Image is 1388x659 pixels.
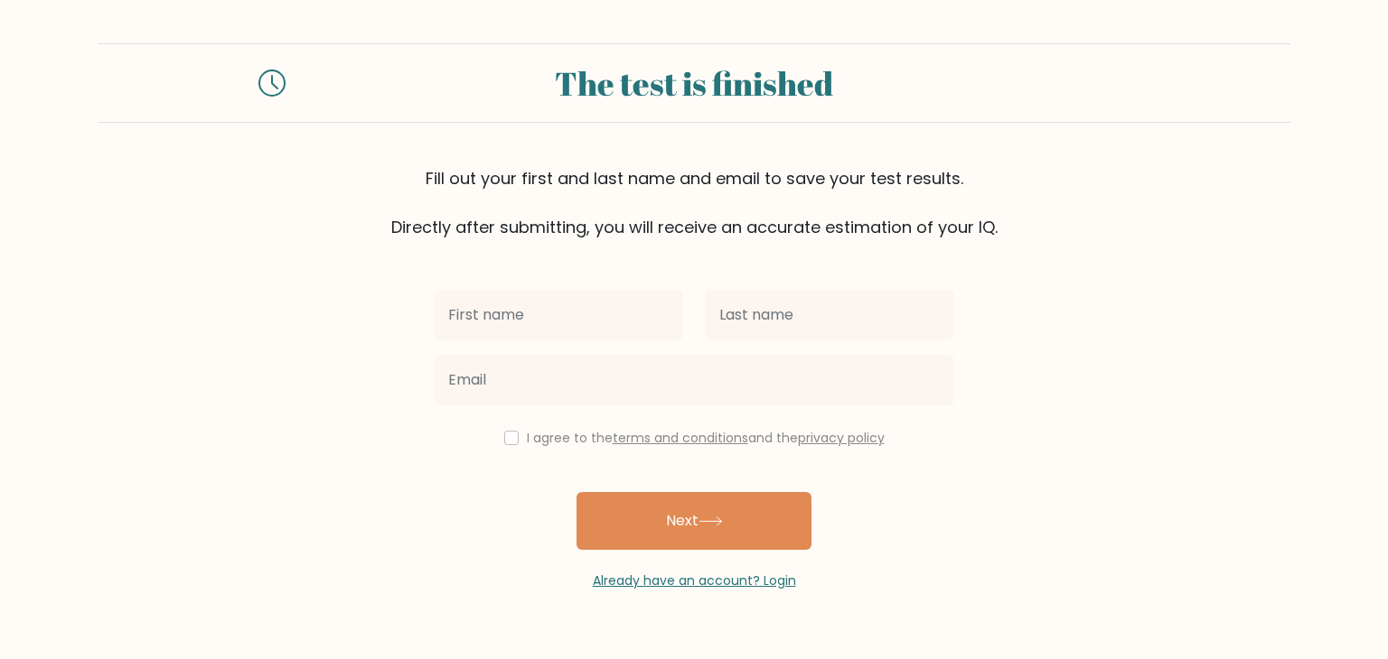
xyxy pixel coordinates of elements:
[98,166,1290,239] div: Fill out your first and last name and email to save your test results. Directly after submitting,...
[593,571,796,589] a: Already have an account? Login
[527,429,885,447] label: I agree to the and the
[798,429,885,447] a: privacy policy
[577,492,811,550] button: Next
[434,355,954,405] input: Email
[434,290,683,340] input: First name
[613,429,748,447] a: terms and conditions
[705,290,954,340] input: Last name
[307,59,1081,107] div: The test is finished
